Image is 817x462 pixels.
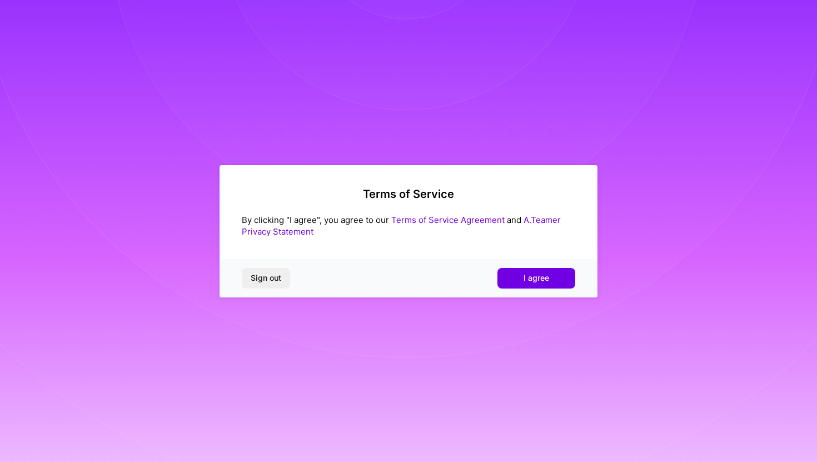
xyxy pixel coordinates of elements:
[242,214,575,237] div: By clicking "I agree", you agree to our and
[242,187,575,201] h2: Terms of Service
[242,268,290,288] button: Sign out
[497,268,575,288] button: I agree
[524,272,549,284] span: I agree
[251,272,281,284] span: Sign out
[391,215,505,225] a: Terms of Service Agreement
